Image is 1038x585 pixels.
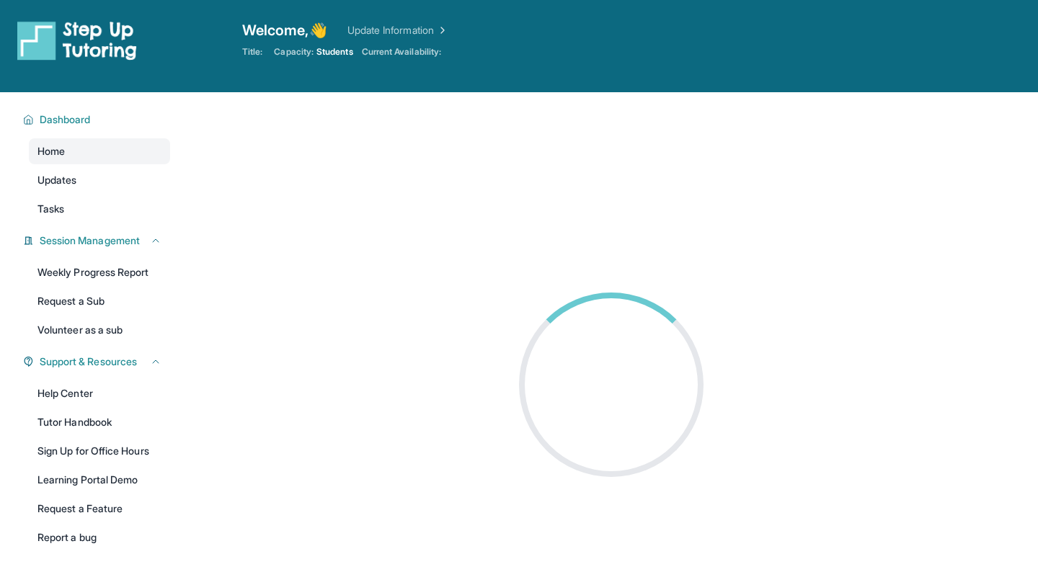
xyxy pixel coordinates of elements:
span: Capacity: [274,46,314,58]
span: Tasks [37,202,64,216]
span: Home [37,144,65,158]
button: Dashboard [34,112,161,127]
a: Update Information [347,23,448,37]
a: Tasks [29,196,170,222]
a: Request a Feature [29,496,170,522]
span: Updates [37,173,77,187]
a: Request a Sub [29,288,170,314]
span: Dashboard [40,112,91,127]
a: Report a bug [29,524,170,550]
img: Chevron Right [434,23,448,37]
span: Title: [242,46,262,58]
span: Support & Resources [40,354,137,369]
button: Support & Resources [34,354,161,369]
img: logo [17,20,137,61]
button: Session Management [34,233,161,248]
span: Session Management [40,233,140,248]
a: Learning Portal Demo [29,467,170,493]
a: Help Center [29,380,170,406]
a: Tutor Handbook [29,409,170,435]
a: Sign Up for Office Hours [29,438,170,464]
span: Current Availability: [362,46,441,58]
span: Welcome, 👋 [242,20,327,40]
a: Volunteer as a sub [29,317,170,343]
a: Home [29,138,170,164]
a: Updates [29,167,170,193]
a: Weekly Progress Report [29,259,170,285]
span: Students [316,46,353,58]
